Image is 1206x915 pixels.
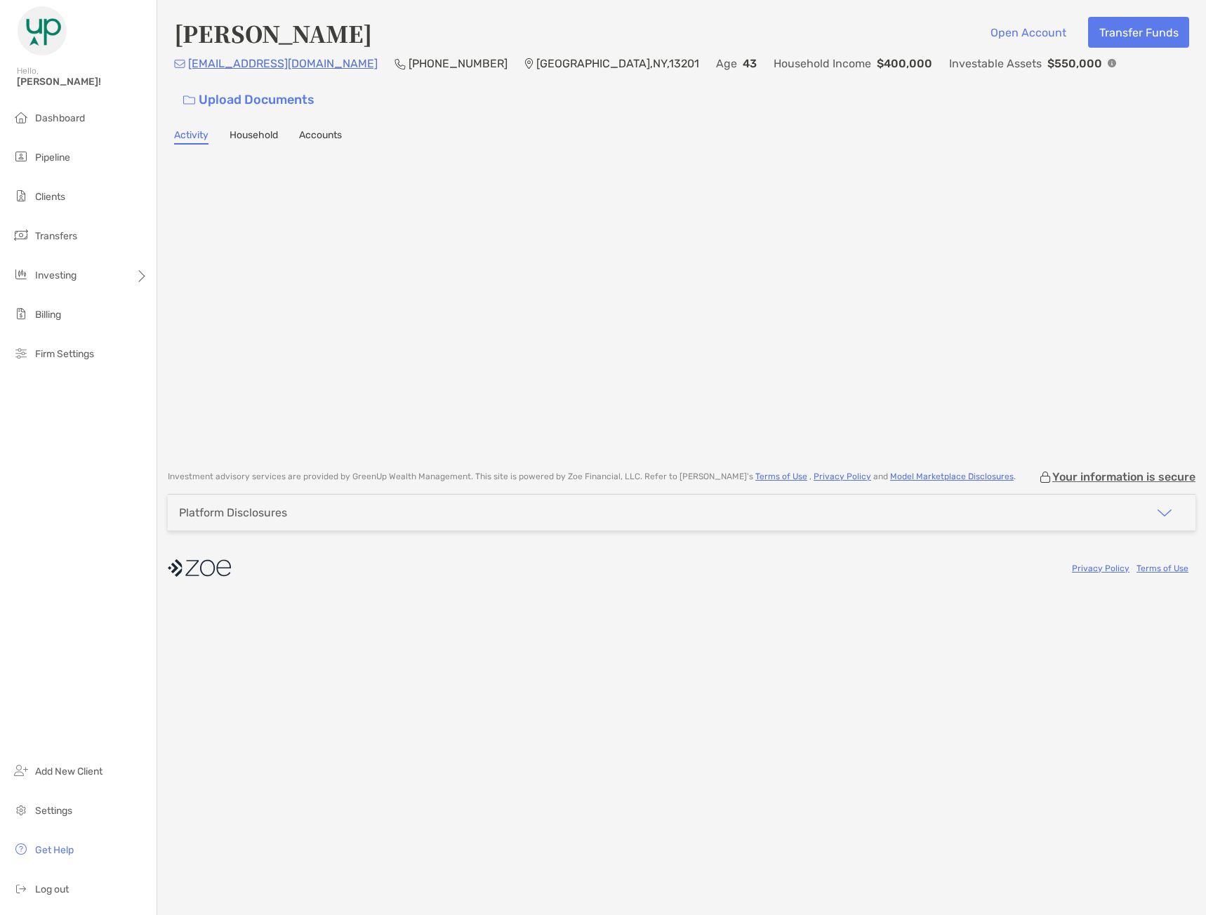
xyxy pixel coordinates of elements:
[168,472,1016,482] p: Investment advisory services are provided by GreenUp Wealth Management . This site is powered by ...
[13,762,29,779] img: add_new_client icon
[174,17,372,49] h4: [PERSON_NAME]
[230,129,278,145] a: Household
[13,227,29,243] img: transfers icon
[174,129,208,145] a: Activity
[35,152,70,163] span: Pipeline
[13,801,29,818] img: settings icon
[979,17,1077,48] button: Open Account
[1137,563,1188,573] a: Terms of Use
[183,95,195,105] img: button icon
[409,55,508,72] p: [PHONE_NUMBER]
[35,805,72,817] span: Settings
[1156,505,1173,521] img: icon arrow
[35,883,69,895] span: Log out
[17,76,148,88] span: [PERSON_NAME]!
[877,55,932,72] p: $400,000
[35,230,77,242] span: Transfers
[1088,17,1189,48] button: Transfer Funds
[35,844,74,856] span: Get Help
[13,266,29,283] img: investing icon
[35,191,65,203] span: Clients
[174,60,185,68] img: Email Icon
[949,55,1042,72] p: Investable Assets
[13,187,29,204] img: clients icon
[755,472,807,481] a: Terms of Use
[743,55,757,72] p: 43
[1108,59,1116,67] img: Info Icon
[13,841,29,857] img: get-help icon
[1047,55,1102,72] p: $550,000
[814,472,871,481] a: Privacy Policy
[13,109,29,126] img: dashboard icon
[716,55,737,72] p: Age
[299,129,342,145] a: Accounts
[188,55,378,72] p: [EMAIL_ADDRESS][DOMAIN_NAME]
[13,880,29,897] img: logout icon
[35,348,94,360] span: Firm Settings
[774,55,871,72] p: Household Income
[890,472,1014,481] a: Model Marketplace Disclosures
[35,112,85,124] span: Dashboard
[1072,563,1129,573] a: Privacy Policy
[1052,470,1195,483] p: Your information is secure
[174,85,324,115] a: Upload Documents
[17,6,67,56] img: Zoe Logo
[179,506,287,519] div: Platform Disclosures
[524,58,534,69] img: Location Icon
[395,58,406,69] img: Phone Icon
[35,269,77,281] span: Investing
[536,55,699,72] p: [GEOGRAPHIC_DATA] , NY , 13201
[13,305,29,322] img: billing icon
[13,148,29,165] img: pipeline icon
[13,345,29,361] img: firm-settings icon
[35,766,102,777] span: Add New Client
[35,309,61,321] span: Billing
[168,552,231,584] img: company logo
